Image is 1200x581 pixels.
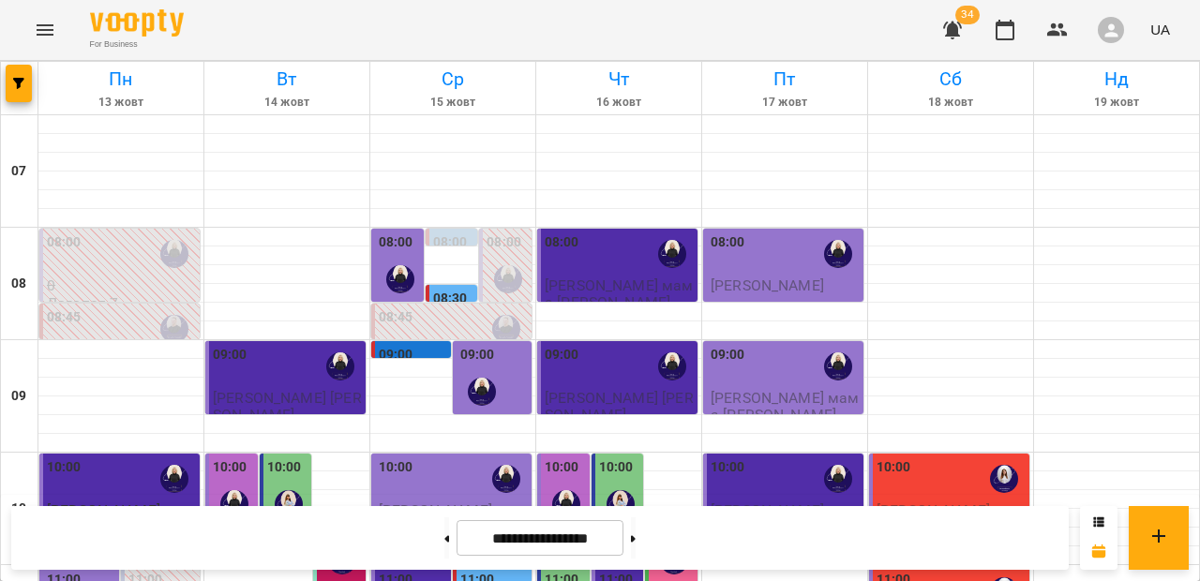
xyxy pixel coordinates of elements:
h6: 15 жовт [373,94,532,112]
h6: 17 жовт [705,94,864,112]
img: Ольга Пальчиковська [386,265,414,293]
label: 08:00 [487,232,521,253]
p: 0 [47,277,196,293]
span: [PERSON_NAME] мама [PERSON_NAME] [460,414,528,497]
h6: 08 [11,274,26,294]
h6: Сб [871,65,1030,94]
label: 09:00 [545,345,579,365]
h6: 14 жовт [207,94,367,112]
img: Ольга Пальчиковська [824,352,852,380]
img: Вікторія Басюк [990,465,1018,493]
label: 08:45 [47,307,82,328]
label: 08:00 [47,232,82,253]
h6: 16 жовт [539,94,698,112]
h6: 13 жовт [41,94,201,112]
img: Віталій Луговий [492,315,520,343]
img: Олександра Лугова [607,490,635,518]
img: Ольга Пальчиковська [658,240,686,268]
h6: Пт [705,65,864,94]
img: Ольга Пальчиковська [658,352,686,380]
h6: 09 [11,386,26,407]
label: 10:00 [379,457,413,478]
label: 08:30 [433,289,468,309]
span: For Business [90,38,184,51]
img: Ольга Пальчиковська [824,240,852,268]
img: Ольга Пальчиковська [494,265,522,293]
span: [PERSON_NAME] [379,302,419,352]
label: 10:00 [47,457,82,478]
label: 09:00 [379,345,413,365]
span: [PERSON_NAME] мама [PERSON_NAME] [711,389,860,423]
label: 08:00 [379,232,413,253]
img: Ольга Пальчиковська [824,465,852,493]
img: Ольга Пальчиковська [160,240,188,268]
span: 34 [955,6,980,24]
img: Олександра Лугова [275,490,303,518]
img: Віталій Луговий [160,315,188,343]
img: Ольга Пальчиковська [160,465,188,493]
h6: Чт [539,65,698,94]
label: 08:00 [545,232,579,253]
label: 10:00 [711,457,745,478]
span: [PERSON_NAME] [711,276,824,294]
span: [PERSON_NAME] [PERSON_NAME] [545,389,694,423]
button: UA [1143,12,1177,47]
h6: 07 [11,161,26,182]
label: 10:00 [213,457,247,478]
img: Ольга Пальчиковська [492,465,520,493]
img: Ольга Пальчиковська [468,378,496,406]
img: Voopty Logo [90,9,184,37]
h6: 19 жовт [1037,94,1196,112]
label: 09:00 [711,345,745,365]
label: 08:00 [711,232,745,253]
label: 08:00 [433,232,468,253]
label: 09:00 [213,345,247,365]
h6: Нд [1037,65,1196,94]
span: UA [1150,20,1170,39]
label: 08:45 [379,307,413,328]
label: 10:00 [545,457,579,478]
h6: Вт [207,65,367,94]
label: 09:00 [460,345,495,365]
p: Логопед 7 [47,295,118,311]
label: 10:00 [267,457,302,478]
label: 10:00 [599,457,634,478]
h6: 18 жовт [871,94,1030,112]
label: 10:00 [877,457,911,478]
img: Ольга Пальчиковська [326,352,354,380]
img: Ольга Пальчиковська [552,490,580,518]
button: Menu [22,7,67,52]
img: Ольга Пальчиковська [220,490,248,518]
h6: Пн [41,65,201,94]
span: [PERSON_NAME] [PERSON_NAME] [213,389,362,423]
h6: Ср [373,65,532,94]
span: [PERSON_NAME] мама [PERSON_NAME] [545,276,694,310]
